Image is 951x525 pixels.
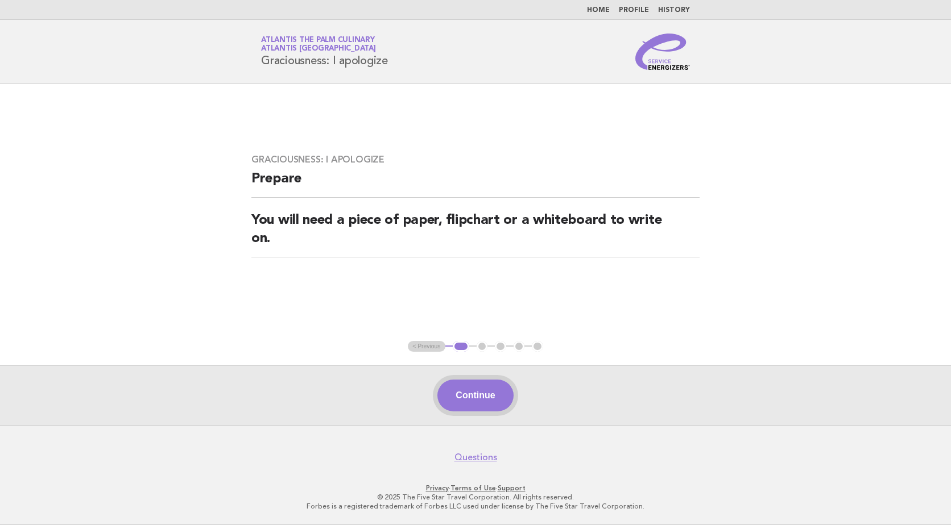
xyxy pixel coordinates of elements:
button: 1 [453,341,469,352]
a: Questions [454,452,497,463]
a: Home [587,7,610,14]
a: Terms of Use [450,484,496,492]
a: Atlantis The Palm CulinaryAtlantis [GEOGRAPHIC_DATA] [261,36,376,52]
span: Atlantis [GEOGRAPHIC_DATA] [261,45,376,53]
h3: Graciousness: I apologize [251,154,700,165]
p: © 2025 The Five Star Travel Corporation. All rights reserved. [127,493,824,502]
h2: Prepare [251,170,700,198]
p: Forbes is a registered trademark of Forbes LLC used under license by The Five Star Travel Corpora... [127,502,824,511]
h2: You will need a piece of paper, flipchart or a whiteboard to write on. [251,211,700,257]
a: Privacy [426,484,449,492]
p: · · [127,484,824,493]
img: Service Energizers [635,34,690,70]
a: Profile [619,7,649,14]
h1: Graciousness: I apologize [261,37,388,66]
a: Support [498,484,526,492]
button: Continue [437,380,513,411]
a: History [658,7,690,14]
